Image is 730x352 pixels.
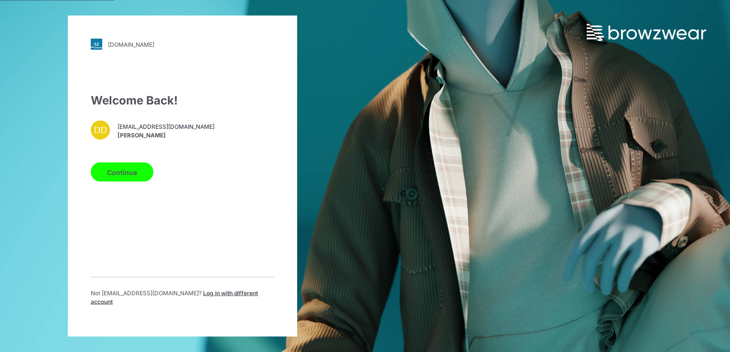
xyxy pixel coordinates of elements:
div: DD [91,121,110,140]
img: browzwear-logo.73288ffb.svg [587,24,706,41]
a: [DOMAIN_NAME] [91,39,274,50]
div: [DOMAIN_NAME] [108,41,154,48]
span: [PERSON_NAME] [118,131,215,139]
button: Continue [91,163,153,182]
div: Welcome Back! [91,92,274,109]
p: Not [EMAIL_ADDRESS][DOMAIN_NAME] ? [91,289,274,306]
img: svg+xml;base64,PHN2ZyB3aWR0aD0iMjgiIGhlaWdodD0iMjgiIHZpZXdCb3g9IjAgMCAyOCAyOCIgZmlsbD0ibm9uZSIgeG... [91,39,102,50]
span: [EMAIL_ADDRESS][DOMAIN_NAME] [118,122,215,131]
